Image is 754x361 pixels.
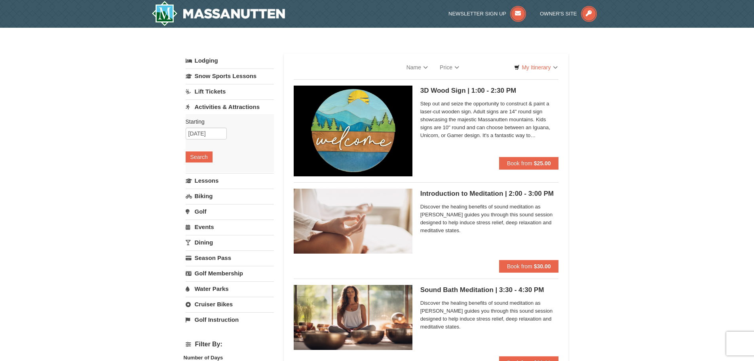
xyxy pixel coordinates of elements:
[420,299,559,331] span: Discover the healing benefits of sound meditation as [PERSON_NAME] guides you through this sound ...
[186,250,274,265] a: Season Pass
[186,118,268,126] label: Starting
[294,86,412,176] img: 18871151-71-f4144550.png
[509,61,562,73] a: My Itinerary
[540,11,597,17] a: Owner's Site
[499,260,559,273] button: Book from $30.00
[448,11,526,17] a: Newsletter Sign Up
[420,87,559,95] h5: 3D Wood Sign | 1:00 - 2:30 PM
[499,157,559,170] button: Book from $25.00
[448,11,506,17] span: Newsletter Sign Up
[540,11,577,17] span: Owner's Site
[152,1,285,26] img: Massanutten Resort Logo
[186,297,274,311] a: Cruiser Bikes
[420,203,559,235] span: Discover the healing benefits of sound meditation as [PERSON_NAME] guides you through this sound ...
[186,53,274,68] a: Lodging
[186,235,274,250] a: Dining
[186,341,274,348] h4: Filter By:
[186,220,274,234] a: Events
[186,84,274,99] a: Lift Tickets
[294,189,412,254] img: 18871151-47-855d39d5.jpg
[152,1,285,26] a: Massanutten Resort
[186,204,274,219] a: Golf
[186,189,274,203] a: Biking
[186,69,274,83] a: Snow Sports Lessons
[420,286,559,294] h5: Sound Bath Meditation | 3:30 - 4:30 PM
[186,99,274,114] a: Activities & Attractions
[507,160,532,166] span: Book from
[534,160,551,166] strong: $25.00
[507,263,532,269] span: Book from
[434,59,465,75] a: Price
[420,100,559,139] span: Step out and seize the opportunity to construct & paint a laser-cut wooden sign. Adult signs are ...
[186,151,213,162] button: Search
[534,263,551,269] strong: $30.00
[184,355,223,361] strong: Number of Days
[186,266,274,281] a: Golf Membership
[186,281,274,296] a: Water Parks
[401,59,434,75] a: Name
[186,312,274,327] a: Golf Instruction
[420,190,559,198] h5: Introduction to Meditation | 2:00 - 3:00 PM
[186,173,274,188] a: Lessons
[294,285,412,350] img: 18871151-77-b4dd4412.jpg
